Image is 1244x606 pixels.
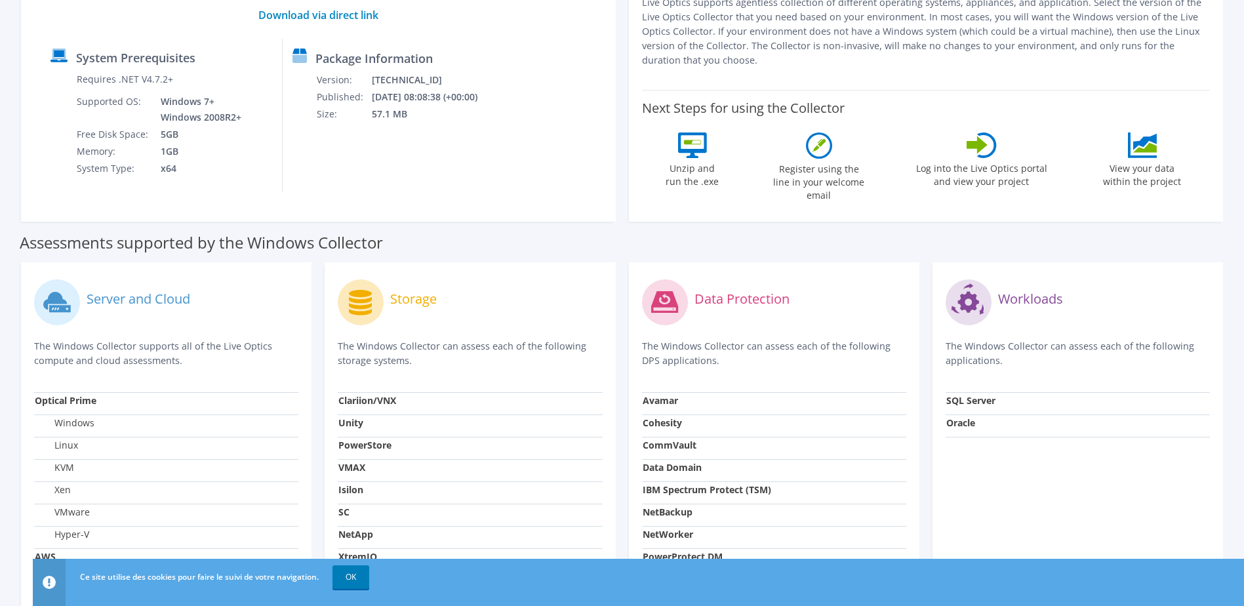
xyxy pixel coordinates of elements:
[76,93,151,126] td: Supported OS:
[20,236,383,249] label: Assessments supported by the Windows Collector
[1095,158,1190,188] label: View your data within the project
[643,394,678,407] strong: Avamar
[35,461,74,474] label: KVM
[338,339,602,368] p: The Windows Collector can assess each of the following storage systems.
[371,106,494,123] td: 57.1 MB
[998,293,1063,306] label: Workloads
[316,89,371,106] td: Published:
[642,339,906,368] p: The Windows Collector can assess each of the following DPS applications.
[316,106,371,123] td: Size:
[76,126,151,143] td: Free Disk Space:
[316,71,371,89] td: Version:
[77,73,173,86] label: Requires .NET V4.7.2+
[35,483,71,496] label: Xen
[946,394,995,407] strong: SQL Server
[946,339,1210,368] p: The Windows Collector can assess each of the following applications.
[35,394,96,407] strong: Optical Prime
[643,461,702,474] strong: Data Domain
[80,571,319,582] span: Ce site utilise des cookies pour faire le suivi de votre navigation.
[643,550,723,563] strong: PowerProtect DM
[35,439,78,452] label: Linux
[34,339,298,368] p: The Windows Collector supports all of the Live Optics compute and cloud assessments.
[76,160,151,177] td: System Type:
[338,439,391,451] strong: PowerStore
[338,461,365,474] strong: VMAX
[151,160,244,177] td: x64
[642,100,845,116] label: Next Steps for using the Collector
[643,416,682,429] strong: Cohesity
[151,126,244,143] td: 5GB
[338,394,396,407] strong: Clariion/VNX
[35,528,89,541] label: Hyper-V
[643,483,771,496] strong: IBM Spectrum Protect (TSM)
[643,506,692,518] strong: NetBackup
[946,416,975,429] strong: Oracle
[76,143,151,160] td: Memory:
[338,506,350,518] strong: SC
[35,416,94,430] label: Windows
[643,528,693,540] strong: NetWorker
[35,550,56,563] strong: AWS
[371,71,494,89] td: [TECHNICAL_ID]
[76,51,195,64] label: System Prerequisites
[643,439,696,451] strong: CommVault
[338,416,363,429] strong: Unity
[151,143,244,160] td: 1GB
[694,293,790,306] label: Data Protection
[662,158,723,188] label: Unzip and run the .exe
[332,565,369,589] a: OK
[338,550,377,563] strong: XtremIO
[371,89,494,106] td: [DATE] 08:08:38 (+00:00)
[87,293,190,306] label: Server and Cloud
[338,528,373,540] strong: NetApp
[390,293,437,306] label: Storage
[151,93,244,126] td: Windows 7+ Windows 2008R2+
[338,483,363,496] strong: Isilon
[35,506,90,519] label: VMware
[915,158,1048,188] label: Log into the Live Optics portal and view your project
[315,52,433,65] label: Package Information
[258,8,378,22] a: Download via direct link
[770,159,868,202] label: Register using the line in your welcome email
